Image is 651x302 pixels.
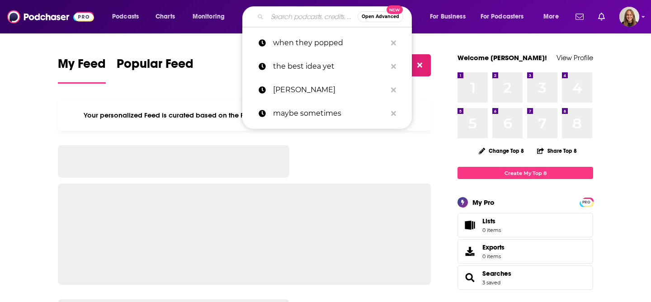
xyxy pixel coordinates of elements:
span: For Business [430,10,466,23]
div: My Pro [472,198,495,207]
span: Lists [482,217,495,225]
span: 0 items [482,227,501,233]
img: Podchaser - Follow, Share and Rate Podcasts [7,8,94,25]
a: PRO [581,198,592,205]
a: [PERSON_NAME] [242,78,412,102]
span: Monitoring [193,10,225,23]
a: when they popped [242,31,412,55]
span: 0 items [482,253,505,260]
span: Charts [156,10,175,23]
a: Show notifications dropdown [572,9,587,24]
button: open menu [475,9,537,24]
button: open menu [106,9,151,24]
img: User Profile [619,7,639,27]
div: Your personalized Feed is curated based on the Podcasts, Creators, Users, and Lists that you Follow. [58,100,431,131]
a: Searches [482,269,511,278]
a: Lists [458,213,593,237]
span: More [543,10,559,23]
a: 3 saved [482,279,500,286]
div: Search podcasts, credits, & more... [251,6,420,27]
a: Popular Feed [117,56,193,84]
span: Podcasts [112,10,139,23]
p: maybe sometimes [273,102,387,125]
span: Lists [482,217,501,225]
button: Show profile menu [619,7,639,27]
span: PRO [581,199,592,206]
a: Searches [461,271,479,284]
p: Anna kai [273,78,387,102]
p: the best idea yet [273,55,387,78]
button: open menu [424,9,477,24]
span: Lists [461,219,479,231]
span: For Podcasters [481,10,524,23]
span: Exports [482,243,505,251]
span: Open Advanced [362,14,399,19]
a: Charts [150,9,180,24]
p: when they popped [273,31,387,55]
button: open menu [537,9,570,24]
button: open menu [186,9,236,24]
input: Search podcasts, credits, & more... [267,9,358,24]
span: Popular Feed [117,56,193,77]
a: maybe sometimes [242,102,412,125]
span: My Feed [58,56,106,77]
a: My Feed [58,56,106,84]
a: Exports [458,239,593,264]
button: Change Top 8 [473,145,529,156]
span: Searches [458,265,593,290]
button: Open AdvancedNew [358,11,403,22]
a: Show notifications dropdown [594,9,609,24]
span: Exports [461,245,479,258]
span: New [387,5,403,14]
a: View Profile [557,53,593,62]
a: Welcome [PERSON_NAME]! [458,53,547,62]
button: Share Top 8 [537,142,577,160]
span: Logged in as ewalper [619,7,639,27]
a: Create My Top 8 [458,167,593,179]
a: the best idea yet [242,55,412,78]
